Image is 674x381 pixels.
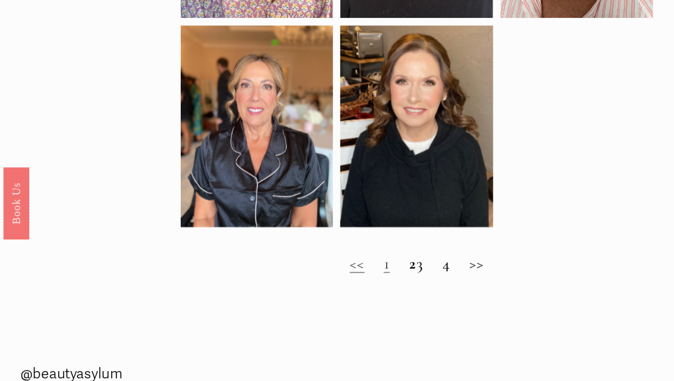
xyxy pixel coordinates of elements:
a: << [350,255,364,274]
a: 1 [384,255,390,274]
h2: 3 4 >> [181,255,654,274]
a: Book Us [3,167,29,239]
strong: 2 [409,255,416,274]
